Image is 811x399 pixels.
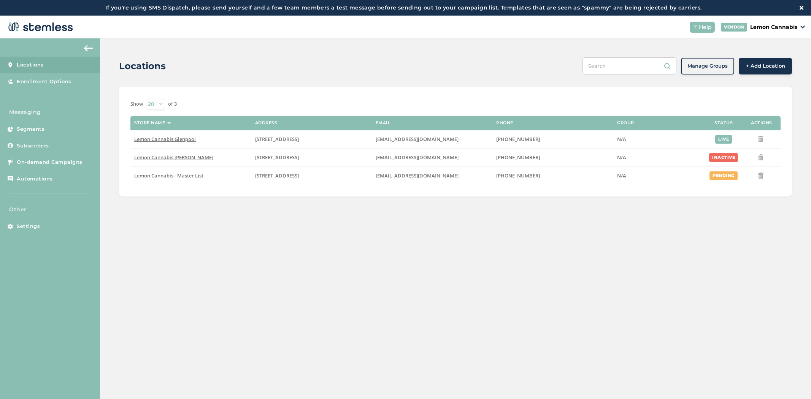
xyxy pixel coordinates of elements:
[617,120,634,125] label: Group
[376,136,459,142] span: [EMAIL_ADDRESS][DOMAIN_NAME]
[255,136,368,142] label: 12152 South Waco Avenue
[134,120,165,125] label: Store name
[17,142,49,150] span: Subscribers
[255,120,278,125] label: Address
[17,158,83,166] span: On-demand Campaigns
[17,125,44,133] span: Segments
[496,136,609,142] label: (908) 566-7957
[496,136,540,142] span: [PHONE_NUMBER]
[687,62,728,70] span: Manage Groups
[743,116,781,130] th: Actions
[17,175,53,183] span: Automations
[496,154,609,161] label: (908) 566-7957
[496,173,609,179] label: (908) 566-7957
[681,58,734,74] button: Manage Groups
[130,100,143,108] label: Show
[134,136,247,142] label: Lemon Cannabis Glenpool
[617,154,701,161] label: N/A
[17,61,44,69] span: Locations
[167,122,171,124] img: icon-sort-1e1d7615.svg
[168,100,177,108] label: of 3
[376,154,489,161] label: hello@lemoncannabis.com
[376,172,459,179] span: [EMAIL_ADDRESS][DOMAIN_NAME]
[617,173,701,179] label: N/A
[255,136,299,142] span: [STREET_ADDRESS]
[119,59,166,73] h2: Locations
[134,136,196,142] span: Lemon Cannabis Glenpool
[750,23,797,31] p: Lemon Cannabis
[714,120,733,125] label: Status
[255,154,368,161] label: 629 Amherst Drive Northeast
[721,23,747,32] div: VENDOR
[376,120,391,125] label: Email
[6,19,73,35] img: logo-dark-0685b13c.svg
[773,363,811,399] iframe: Chat Widget
[17,223,40,230] span: Settings
[800,6,803,9] img: icon-close-white-1ed751a3.svg
[17,78,71,85] span: Enrollment Options
[84,45,93,51] img: icon-arrow-back-accent-c549486e.svg
[134,154,213,161] span: Lemon Cannabis [PERSON_NAME]
[709,171,738,180] div: pending
[376,173,489,179] label: hello@lemoncannabis.com
[709,153,738,162] div: inactive
[496,120,513,125] label: Phone
[376,154,459,161] span: [EMAIL_ADDRESS][DOMAIN_NAME]
[800,25,805,28] img: icon_down-arrow-small-66adaf34.svg
[255,172,299,179] span: [STREET_ADDRESS]
[134,172,203,179] span: Lemon Cannabis - Master List
[715,135,732,144] div: live
[693,25,697,29] img: icon-help-white-03924b79.svg
[739,58,792,74] button: + Add Location
[134,173,247,179] label: Lemon Cannabis - Master List
[8,4,800,12] label: If you're using SMS Dispatch, please send yourself and a few team members a test message before s...
[617,136,701,142] label: N/A
[255,154,299,161] span: [STREET_ADDRESS]
[496,154,540,161] span: [PHONE_NUMBER]
[255,173,368,179] label: 12152 South Waco Avenue
[582,57,676,74] input: Search
[376,136,489,142] label: hello@lemoncannabis.com
[746,62,785,70] span: + Add Location
[496,172,540,179] span: [PHONE_NUMBER]
[134,154,247,161] label: Lemon Cannabis Jenks
[699,23,712,31] span: Help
